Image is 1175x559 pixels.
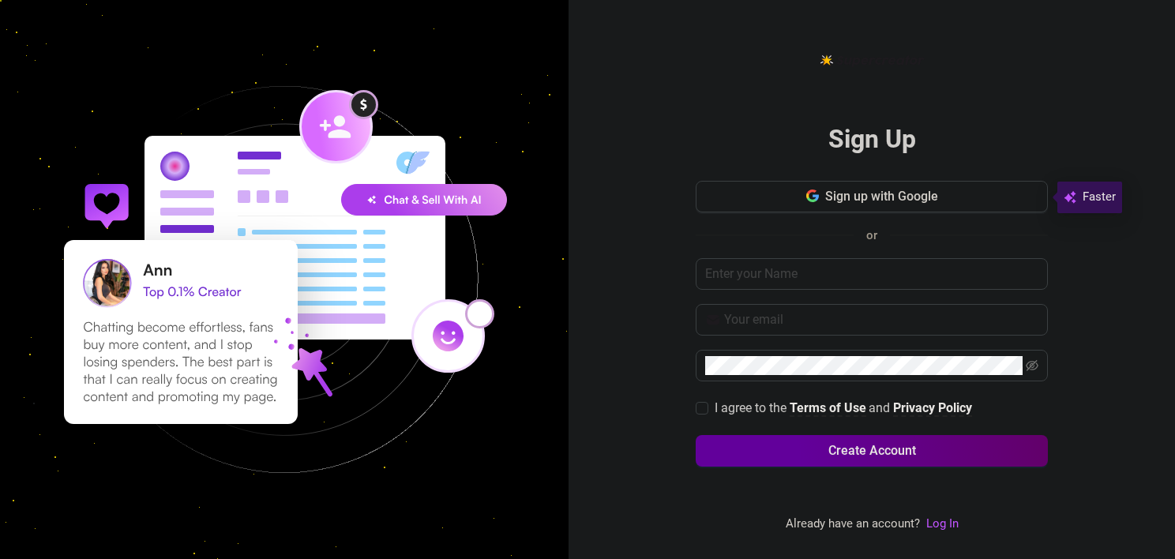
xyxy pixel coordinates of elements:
img: svg%3e [1064,188,1076,207]
a: Log In [926,515,959,534]
input: Your email [724,310,1038,329]
strong: Privacy Policy [893,400,972,415]
img: signup-background-D0MIrEPF.svg [11,6,557,553]
span: eye-invisible [1026,359,1038,372]
a: Privacy Policy [893,400,972,417]
strong: Terms of Use [790,400,866,415]
span: or [866,228,877,242]
a: Terms of Use [790,400,866,417]
span: Create Account [828,443,916,458]
span: I agree to the [715,400,790,415]
span: and [869,400,893,415]
img: logo-BBDzfeDw.svg [820,53,925,67]
button: Create Account [696,435,1048,467]
button: Sign up with Google [696,181,1048,212]
h2: Sign Up [828,123,916,156]
span: Faster [1083,188,1116,207]
input: Enter your Name [696,258,1048,290]
span: Already have an account? [786,515,920,534]
a: Log In [926,516,959,531]
span: Sign up with Google [825,189,938,204]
